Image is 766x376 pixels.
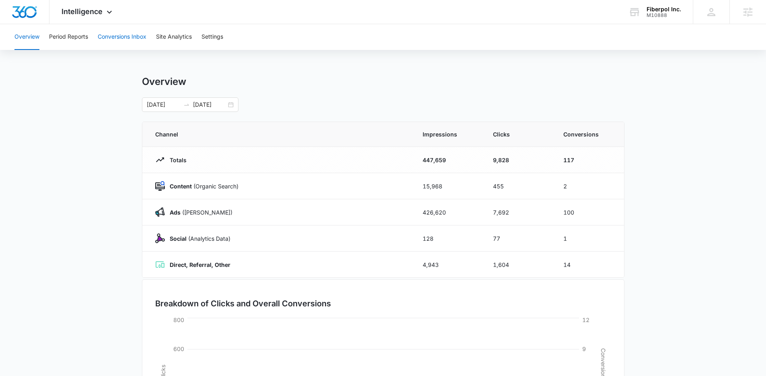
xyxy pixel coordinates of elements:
p: (Organic Search) [165,182,238,190]
button: Conversions Inbox [98,24,146,50]
p: ([PERSON_NAME]) [165,208,232,217]
td: 9,828 [483,147,554,173]
strong: Social [170,235,187,242]
span: Channel [155,130,403,138]
button: Site Analytics [156,24,192,50]
strong: Ads [170,209,181,216]
span: Conversions [563,130,611,138]
span: Intelligence [62,7,103,16]
img: Content [155,181,165,191]
td: 117 [554,147,624,173]
h3: Breakdown of Clicks and Overall Conversions [155,297,331,310]
span: Clicks [493,130,544,138]
button: Period Reports [49,24,88,50]
td: 4,943 [413,252,483,278]
tspan: 9 [582,345,586,352]
button: Overview [14,24,39,50]
span: Impressions [423,130,474,138]
p: Totals [165,156,187,164]
div: account id [647,12,681,18]
button: Settings [201,24,223,50]
p: (Analytics Data) [165,234,230,243]
td: 7,692 [483,199,554,225]
tspan: 600 [173,345,184,352]
td: 1 [554,225,624,252]
td: 426,620 [413,199,483,225]
strong: Content [170,183,192,190]
td: 455 [483,173,554,199]
img: Ads [155,207,165,217]
td: 77 [483,225,554,252]
td: 15,968 [413,173,483,199]
span: swap-right [183,101,190,108]
td: 1,604 [483,252,554,278]
td: 2 [554,173,624,199]
input: Start date [147,100,180,109]
td: 447,659 [413,147,483,173]
input: End date [193,100,226,109]
td: 128 [413,225,483,252]
h1: Overview [142,76,186,88]
div: account name [647,6,681,12]
tspan: 12 [582,316,589,323]
span: to [183,101,190,108]
td: 100 [554,199,624,225]
img: Social [155,233,165,243]
strong: Direct, Referral, Other [170,261,230,268]
tspan: 800 [173,316,184,323]
td: 14 [554,252,624,278]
